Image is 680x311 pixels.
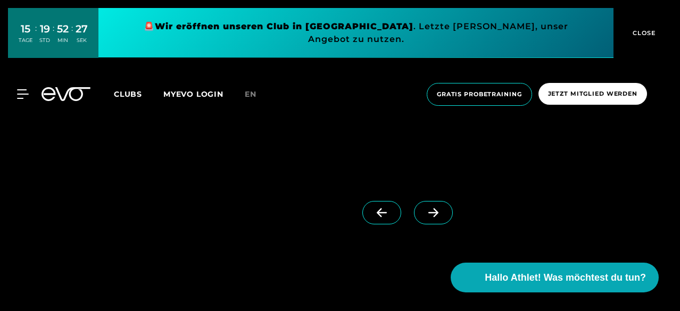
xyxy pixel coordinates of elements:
div: : [71,22,73,51]
span: en [245,89,256,99]
span: CLOSE [630,28,656,38]
a: en [245,88,269,100]
div: MIN [57,37,69,44]
div: 27 [76,21,88,37]
div: TAGE [19,37,32,44]
span: Jetzt Mitglied werden [548,89,637,98]
div: 15 [19,21,32,37]
span: Hallo Athlet! Was möchtest du tun? [485,271,646,285]
a: Clubs [114,89,163,99]
button: Hallo Athlet! Was möchtest du tun? [451,263,659,292]
div: STD [39,37,50,44]
div: : [35,22,37,51]
button: CLOSE [613,8,672,58]
div: : [53,22,54,51]
div: 52 [57,21,69,37]
a: Jetzt Mitglied werden [535,83,650,106]
span: Gratis Probetraining [437,90,522,99]
a: Gratis Probetraining [424,83,535,106]
div: 19 [39,21,50,37]
span: Clubs [114,89,142,99]
div: SEK [76,37,88,44]
a: MYEVO LOGIN [163,89,223,99]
